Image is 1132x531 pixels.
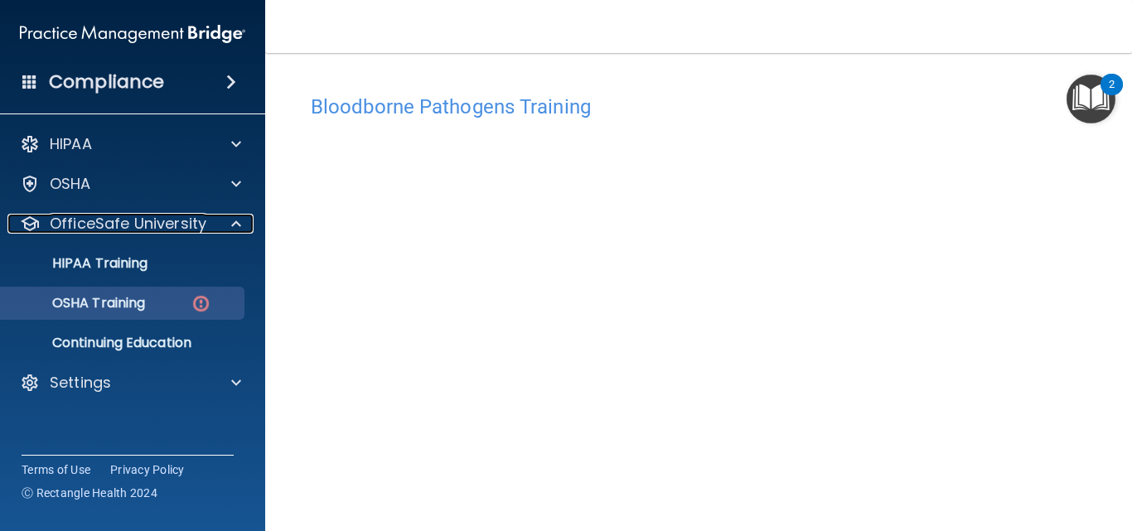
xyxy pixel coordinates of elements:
a: HIPAA [20,134,241,154]
div: 2 [1109,84,1115,106]
h4: Bloodborne Pathogens Training [311,96,1086,118]
p: OfficeSafe University [50,214,206,234]
p: HIPAA [50,134,92,154]
img: danger-circle.6113f641.png [191,293,211,314]
p: Continuing Education [11,335,237,351]
a: OSHA [20,174,241,194]
span: Ⓒ Rectangle Health 2024 [22,485,157,501]
a: OfficeSafe University [20,214,241,234]
p: OSHA Training [11,295,145,311]
p: HIPAA Training [11,255,148,272]
a: Settings [20,373,241,393]
a: Privacy Policy [110,461,185,478]
p: OSHA [50,174,91,194]
p: Settings [50,373,111,393]
button: Open Resource Center, 2 new notifications [1067,75,1115,123]
iframe: Drift Widget Chat Controller [1049,417,1112,480]
img: PMB logo [20,17,245,51]
h4: Compliance [49,70,164,94]
a: Terms of Use [22,461,90,478]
